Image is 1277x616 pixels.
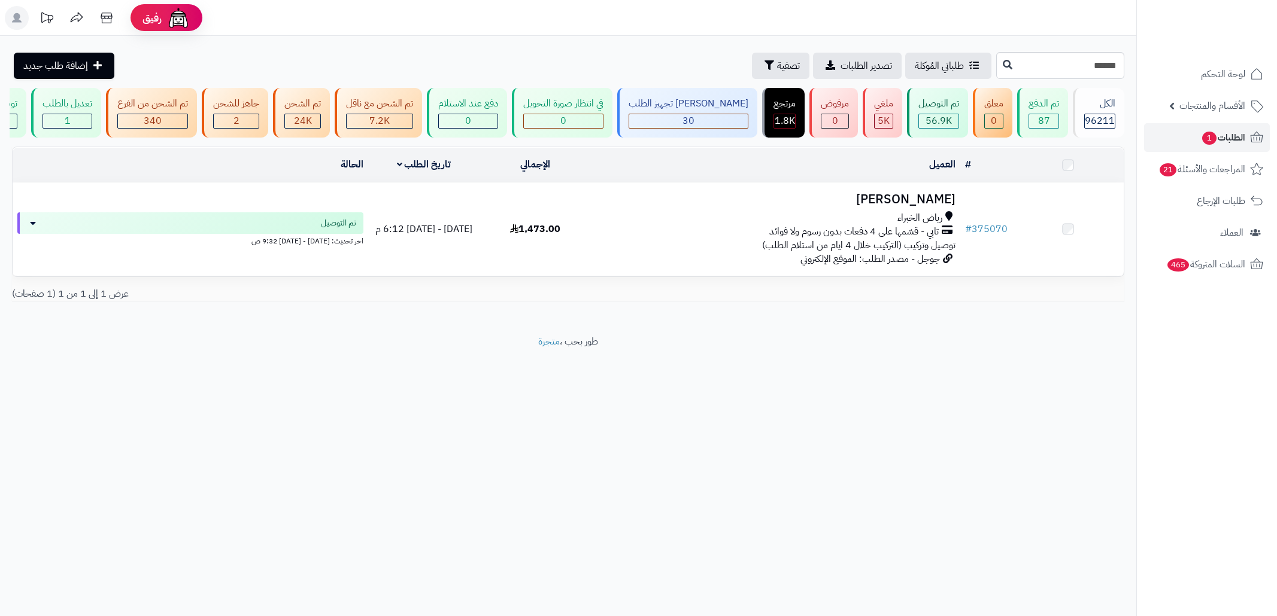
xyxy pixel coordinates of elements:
[199,88,271,138] a: جاهز للشحن 2
[965,222,972,236] span: #
[465,114,471,128] span: 0
[321,217,356,229] span: تم التوصيل
[214,114,259,128] div: 2
[1029,114,1058,128] div: 87
[347,114,412,128] div: 7222
[332,88,424,138] a: تم الشحن مع ناقل 7.2K
[965,157,971,172] a: #
[14,53,114,79] a: إضافة طلب جديد
[233,114,239,128] span: 2
[509,88,615,138] a: في انتظار صورة التحويل 0
[905,88,970,138] a: تم التوصيل 56.9K
[800,252,940,266] span: جوجل - مصدر الطلب: الموقع الإلكتروني
[1144,187,1270,215] a: طلبات الإرجاع
[142,11,162,25] span: رفيق
[213,97,259,111] div: جاهز للشحن
[32,6,62,33] a: تحديثات المنصة
[905,53,991,79] a: طلباتي المُوكلة
[118,114,187,128] div: 340
[595,193,956,206] h3: [PERSON_NAME]
[3,287,568,301] div: عرض 1 إلى 1 من 1 (1 صفحات)
[970,88,1015,138] a: معلق 0
[43,114,92,128] div: 1
[144,114,162,128] span: 340
[294,114,312,128] span: 24K
[560,114,566,128] span: 0
[821,97,849,111] div: مرفوض
[878,114,890,128] span: 5K
[1179,97,1245,114] span: الأقسام والمنتجات
[769,225,939,239] span: تابي - قسّمها على 4 دفعات بدون رسوم ولا فوائد
[752,53,809,79] button: تصفية
[1144,155,1270,184] a: المراجعات والأسئلة21
[285,114,320,128] div: 24022
[271,88,332,138] a: تم الشحن 24K
[1167,258,1189,272] span: 465
[1070,88,1127,138] a: الكل96211
[65,114,71,128] span: 1
[1144,218,1270,247] a: العملاء
[166,6,190,30] img: ai-face.png
[510,222,560,236] span: 1,473.00
[832,114,838,128] span: 0
[991,114,997,128] span: 0
[841,59,892,73] span: تصدير الطلبات
[860,88,905,138] a: ملغي 5K
[1084,97,1115,111] div: الكل
[1220,224,1243,241] span: العملاء
[777,59,800,73] span: تصفية
[985,114,1003,128] div: 0
[1201,129,1245,146] span: الطلبات
[1201,66,1245,83] span: لوحة التحكم
[919,114,958,128] div: 56935
[117,97,188,111] div: تم الشحن من الفرع
[1038,114,1050,128] span: 87
[683,114,694,128] span: 30
[538,334,560,349] a: متجرة
[1029,97,1059,111] div: تم الدفع
[1015,88,1070,138] a: تم الدفع 87
[929,157,956,172] a: العميل
[813,53,902,79] a: تصدير الطلبات
[369,114,390,128] span: 7.2K
[629,97,748,111] div: [PERSON_NAME] تجهيز الطلب
[915,59,964,73] span: طلباتي المُوكلة
[43,97,92,111] div: تعديل بالطلب
[104,88,199,138] a: تم الشحن من الفرع 340
[1144,250,1270,279] a: السلات المتروكة465
[821,114,848,128] div: 0
[341,157,363,172] a: الحالة
[762,238,956,252] span: توصيل وتركيب (التركيب خلال 4 ايام من استلام الطلب)
[520,157,550,172] a: الإجمالي
[1166,256,1245,273] span: السلات المتروكة
[439,114,498,128] div: 0
[29,88,104,138] a: تعديل بالطلب 1
[17,234,363,246] div: اخر تحديث: [DATE] - [DATE] 9:32 ص
[615,88,760,138] a: [PERSON_NAME] تجهيز الطلب 30
[807,88,860,138] a: مرفوض 0
[1158,161,1245,178] span: المراجعات والأسئلة
[1197,193,1245,209] span: طلبات الإرجاع
[1160,163,1176,176] span: 21
[375,222,472,236] span: [DATE] - [DATE] 6:12 م
[1202,132,1217,145] span: 1
[775,114,795,128] span: 1.8K
[760,88,807,138] a: مرتجع 1.8K
[1144,123,1270,152] a: الطلبات1
[523,97,603,111] div: في انتظار صورة التحويل
[346,97,413,111] div: تم الشحن مع ناقل
[284,97,321,111] div: تم الشحن
[897,211,942,225] span: رياض الخبراء
[965,222,1008,236] a: #375070
[438,97,498,111] div: دفع عند الاستلام
[524,114,603,128] div: 0
[424,88,509,138] a: دفع عند الاستلام 0
[874,97,893,111] div: ملغي
[629,114,748,128] div: 30
[774,114,795,128] div: 1836
[875,114,893,128] div: 4994
[23,59,88,73] span: إضافة طلب جديد
[774,97,796,111] div: مرتجع
[926,114,952,128] span: 56.9K
[397,157,451,172] a: تاريخ الطلب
